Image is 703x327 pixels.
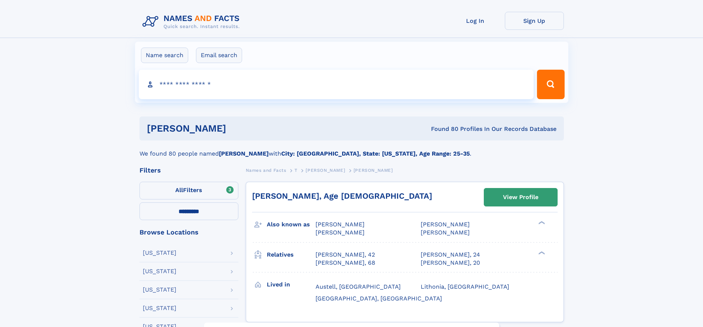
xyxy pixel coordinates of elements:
[196,48,242,63] label: Email search
[503,189,538,206] div: View Profile
[316,229,365,236] span: [PERSON_NAME]
[421,229,470,236] span: [PERSON_NAME]
[328,125,556,133] div: Found 80 Profiles In Our Records Database
[143,287,176,293] div: [US_STATE]
[139,140,564,158] div: We found 80 people named with .
[267,278,316,291] h3: Lived in
[537,70,564,99] button: Search Button
[421,259,480,267] a: [PERSON_NAME], 20
[484,188,557,206] a: View Profile
[139,70,534,99] input: search input
[421,251,480,259] a: [PERSON_NAME], 24
[537,220,545,225] div: ❯
[219,150,269,157] b: [PERSON_NAME]
[252,191,432,201] a: [PERSON_NAME], Age [DEMOGRAPHIC_DATA]
[139,167,238,174] div: Filters
[421,283,509,290] span: Lithonia, [GEOGRAPHIC_DATA]
[306,166,345,175] a: [PERSON_NAME]
[294,168,297,173] span: T
[281,150,470,157] b: City: [GEOGRAPHIC_DATA], State: [US_STATE], Age Range: 25-35
[267,218,316,231] h3: Also known as
[267,248,316,261] h3: Relatives
[316,283,401,290] span: Austell, [GEOGRAPHIC_DATA]
[316,221,365,228] span: [PERSON_NAME]
[505,12,564,30] a: Sign Up
[175,187,183,194] span: All
[143,305,176,311] div: [US_STATE]
[446,12,505,30] a: Log In
[139,182,238,199] label: Filters
[306,168,345,173] span: [PERSON_NAME]
[143,250,176,256] div: [US_STATE]
[354,168,393,173] span: [PERSON_NAME]
[139,229,238,236] div: Browse Locations
[316,295,442,302] span: [GEOGRAPHIC_DATA], [GEOGRAPHIC_DATA]
[246,166,286,175] a: Names and Facts
[316,259,375,267] a: [PERSON_NAME], 68
[537,250,545,255] div: ❯
[421,221,470,228] span: [PERSON_NAME]
[143,268,176,274] div: [US_STATE]
[147,124,329,133] h1: [PERSON_NAME]
[316,251,375,259] a: [PERSON_NAME], 42
[294,166,297,175] a: T
[141,48,188,63] label: Name search
[139,12,246,32] img: Logo Names and Facts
